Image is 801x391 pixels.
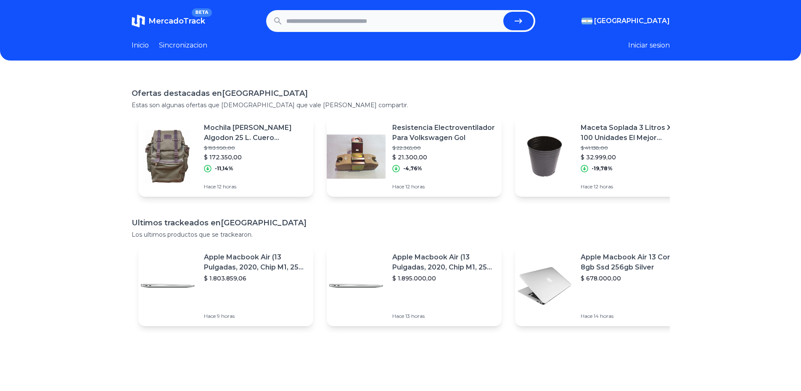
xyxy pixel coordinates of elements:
[403,165,422,172] p: -4,76%
[159,40,207,50] a: Sincronizacion
[581,252,683,272] p: Apple Macbook Air 13 Core I5 8gb Ssd 256gb Silver
[327,116,502,197] a: Featured imageResistencia Electroventilador Para Volkswagen Gol$ 22.365,00$ 21.300,00-4,76%Hace 1...
[581,145,683,151] p: $ 41.138,00
[581,274,683,283] p: $ 678.000,00
[204,145,307,151] p: $ 193.950,00
[392,145,495,151] p: $ 22.365,00
[148,16,205,26] span: MercadoTrack
[327,256,386,315] img: Featured image
[132,14,145,28] img: MercadoTrack
[392,123,495,143] p: Resistencia Electroventilador Para Volkswagen Gol
[515,116,690,197] a: Featured imageMaceta Soplada 3 Litros X 100 Unidades El Mejor Precio!!!!$ 41.138,00$ 32.999,00-19...
[138,256,197,315] img: Featured image
[204,153,307,161] p: $ 172.350,00
[594,16,670,26] span: [GEOGRAPHIC_DATA]
[327,246,502,326] a: Featured imageApple Macbook Air (13 Pulgadas, 2020, Chip M1, 256 Gb De Ssd, 8 Gb De Ram) - Plata$...
[392,274,495,283] p: $ 1.895.000,00
[515,256,574,315] img: Featured image
[581,123,683,143] p: Maceta Soplada 3 Litros X 100 Unidades El Mejor Precio!!!!
[392,252,495,272] p: Apple Macbook Air (13 Pulgadas, 2020, Chip M1, 256 Gb De Ssd, 8 Gb De Ram) - Plata
[138,246,313,326] a: Featured imageApple Macbook Air (13 Pulgadas, 2020, Chip M1, 256 Gb De Ssd, 8 Gb De Ram) - Plata$...
[515,127,574,186] img: Featured image
[138,127,197,186] img: Featured image
[392,313,495,320] p: Hace 13 horas
[132,40,149,50] a: Inicio
[132,101,670,109] p: Estas son algunas ofertas que [DEMOGRAPHIC_DATA] que vale [PERSON_NAME] compartir.
[327,127,386,186] img: Featured image
[132,14,205,28] a: MercadoTrackBETA
[582,18,592,24] img: Argentina
[582,16,670,26] button: [GEOGRAPHIC_DATA]
[581,153,683,161] p: $ 32.999,00
[515,246,690,326] a: Featured imageApple Macbook Air 13 Core I5 8gb Ssd 256gb Silver$ 678.000,00Hace 14 horas
[192,8,211,17] span: BETA
[392,153,495,161] p: $ 21.300,00
[132,217,670,229] h1: Ultimos trackeados en [GEOGRAPHIC_DATA]
[204,123,307,143] p: Mochila [PERSON_NAME] Algodon 25 L. Cuero Resistente [GEOGRAPHIC_DATA]
[204,252,307,272] p: Apple Macbook Air (13 Pulgadas, 2020, Chip M1, 256 Gb De Ssd, 8 Gb De Ram) - Plata
[215,165,233,172] p: -11,14%
[138,116,313,197] a: Featured imageMochila [PERSON_NAME] Algodon 25 L. Cuero Resistente [GEOGRAPHIC_DATA]$ 193.950,00$...
[581,313,683,320] p: Hace 14 horas
[204,183,307,190] p: Hace 12 horas
[204,313,307,320] p: Hace 9 horas
[592,165,613,172] p: -19,78%
[204,274,307,283] p: $ 1.803.859,06
[581,183,683,190] p: Hace 12 horas
[132,230,670,239] p: Los ultimos productos que se trackearon.
[392,183,495,190] p: Hace 12 horas
[628,40,670,50] button: Iniciar sesion
[132,87,670,99] h1: Ofertas destacadas en [GEOGRAPHIC_DATA]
